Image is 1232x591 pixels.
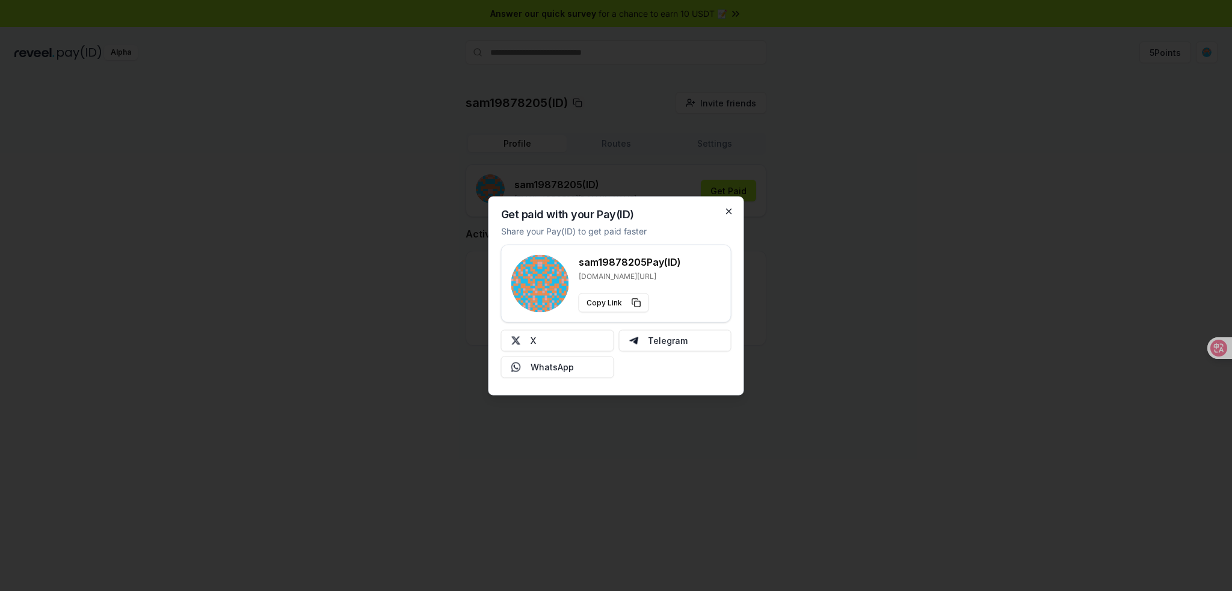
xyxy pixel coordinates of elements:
button: Telegram [618,329,731,351]
button: WhatsApp [501,356,614,378]
h2: Get paid with your Pay(ID) [501,209,634,219]
button: X [501,329,614,351]
h3: sam19878205 Pay(ID) [579,254,681,269]
img: Whatsapp [511,362,521,372]
img: X [511,335,521,345]
p: [DOMAIN_NAME][URL] [579,271,681,281]
img: Telegram [629,335,638,345]
p: Share your Pay(ID) to get paid faster [501,224,647,237]
button: Copy Link [579,293,649,312]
